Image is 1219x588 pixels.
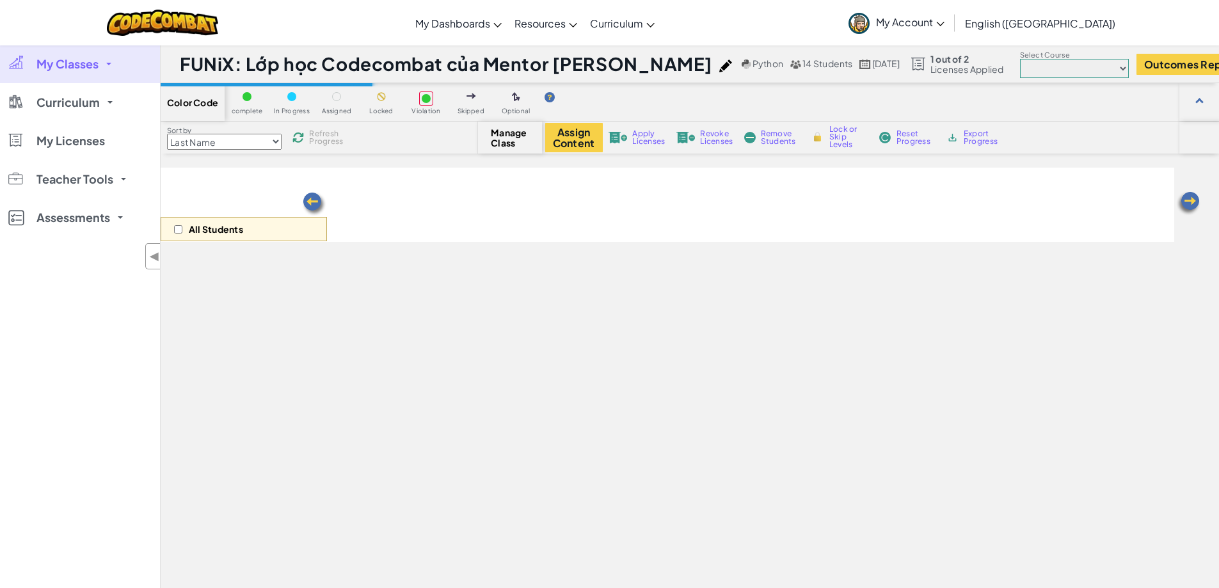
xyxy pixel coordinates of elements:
[930,54,1004,64] span: 1 out of 2
[274,107,310,115] span: In Progress
[676,132,696,143] img: IconLicenseRevoke.svg
[965,17,1115,30] span: English ([GEOGRAPHIC_DATA])
[876,15,944,29] span: My Account
[753,58,783,69] span: Python
[584,6,661,40] a: Curriculum
[744,132,756,143] img: IconRemoveStudents.svg
[189,224,243,234] p: All Students
[514,17,566,30] span: Resources
[802,58,853,69] span: 14 Students
[719,60,732,72] img: iconPencil.svg
[859,60,871,69] img: calendar.svg
[107,10,219,36] img: CodeCombat logo
[415,17,490,30] span: My Dashboards
[700,130,733,145] span: Revoke Licenses
[632,130,665,145] span: Apply Licenses
[322,107,352,115] span: Assigned
[508,6,584,40] a: Resources
[36,97,100,108] span: Curriculum
[829,125,867,148] span: Lock or Skip Levels
[36,58,99,70] span: My Classes
[491,127,529,148] span: Manage Class
[742,60,751,69] img: python.png
[411,107,440,115] span: Violation
[409,6,508,40] a: My Dashboards
[790,60,801,69] img: MultipleUsers.png
[761,130,799,145] span: Remove Students
[36,135,105,147] span: My Licenses
[545,123,603,152] button: Assign Content
[896,130,935,145] span: Reset Progress
[1020,50,1129,60] label: Select Course
[36,212,110,223] span: Assessments
[811,131,824,143] img: IconLock.svg
[309,130,349,145] span: Refresh Progress
[458,107,484,115] span: Skipped
[609,132,628,143] img: IconLicenseApply.svg
[512,92,520,102] img: IconOptionalLevel.svg
[291,130,307,146] img: IconReload.svg
[502,107,530,115] span: Optional
[959,6,1122,40] a: English ([GEOGRAPHIC_DATA])
[466,93,476,99] img: IconSkippedLevel.svg
[930,64,1004,74] span: Licenses Applied
[964,130,1003,145] span: Export Progress
[167,125,282,136] label: Sort by
[842,3,951,43] a: My Account
[36,173,113,185] span: Teacher Tools
[369,107,393,115] span: Locked
[232,107,263,115] span: complete
[879,132,891,143] img: IconReset.svg
[872,58,900,69] span: [DATE]
[167,97,218,107] span: Color Code
[301,191,327,217] img: Arrow_Left.png
[545,92,555,102] img: IconHint.svg
[590,17,643,30] span: Curriculum
[946,132,959,143] img: IconArchive.svg
[849,13,870,34] img: avatar
[180,52,713,76] h1: FUNiX: Lớp học Codecombat của Mentor [PERSON_NAME]
[149,247,160,266] span: ◀
[1175,191,1201,216] img: Arrow_Left.png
